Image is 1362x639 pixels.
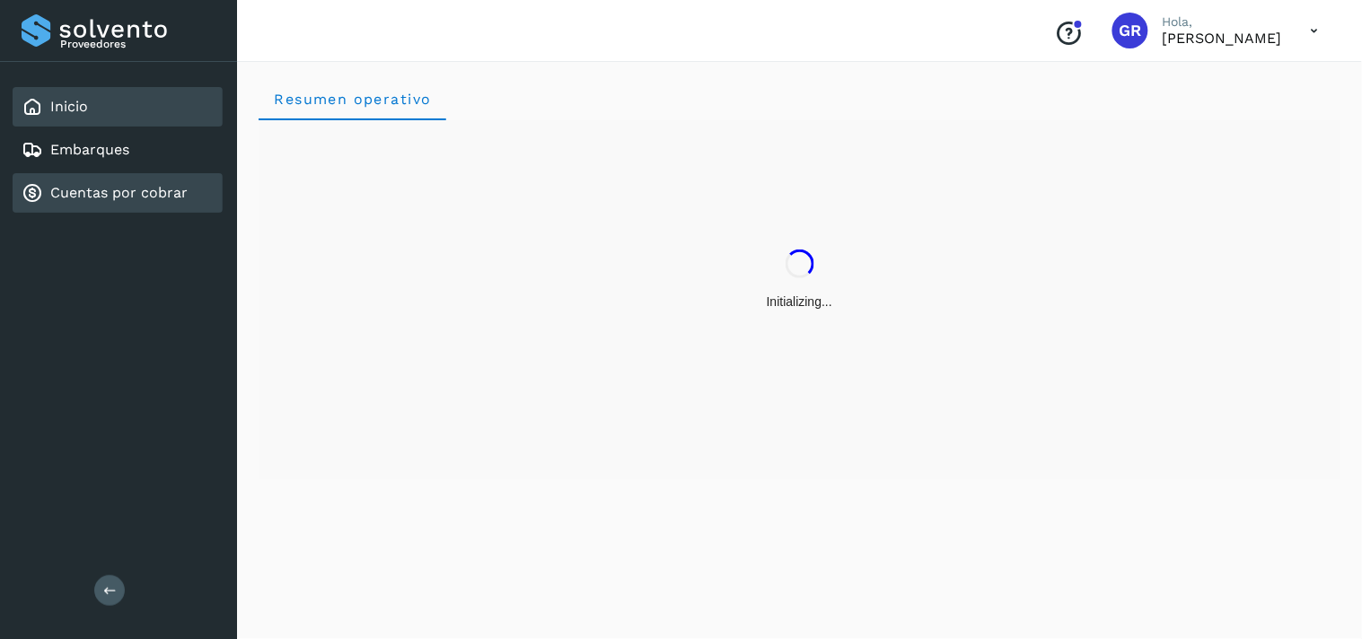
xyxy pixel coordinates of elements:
[50,184,188,201] a: Cuentas por cobrar
[13,130,223,170] div: Embarques
[60,38,215,50] p: Proveedores
[50,98,88,115] a: Inicio
[13,173,223,213] div: Cuentas por cobrar
[50,141,129,158] a: Embarques
[1163,14,1282,30] p: Hola,
[13,87,223,127] div: Inicio
[1163,30,1282,47] p: GILBERTO RODRIGUEZ ARANDA
[273,91,432,108] span: Resumen operativo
